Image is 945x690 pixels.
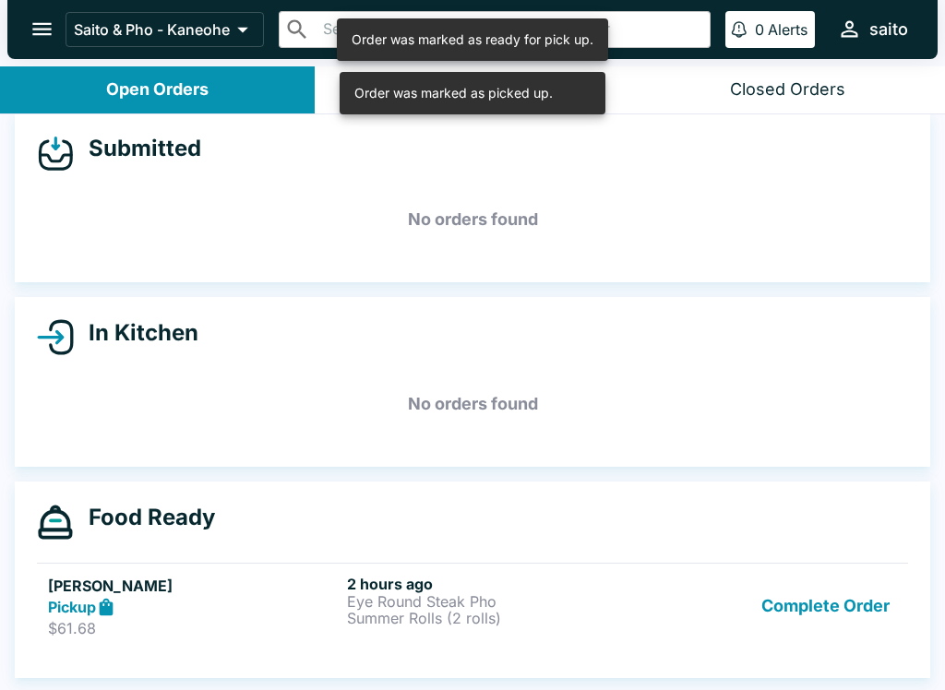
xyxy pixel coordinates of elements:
[347,593,639,610] p: Eye Round Steak Pho
[317,17,702,42] input: Search orders by name or phone number
[74,319,198,347] h4: In Kitchen
[37,563,908,649] a: [PERSON_NAME]Pickup$61.682 hours agoEye Round Steak PhoSummer Rolls (2 rolls)Complete Order
[768,20,807,39] p: Alerts
[74,504,215,531] h4: Food Ready
[66,12,264,47] button: Saito & Pho - Kaneohe
[18,6,66,53] button: open drawer
[37,371,908,437] h5: No orders found
[106,79,209,101] div: Open Orders
[755,20,764,39] p: 0
[869,18,908,41] div: saito
[48,575,340,597] h5: [PERSON_NAME]
[754,575,897,638] button: Complete Order
[48,598,96,616] strong: Pickup
[74,135,201,162] h4: Submitted
[354,77,553,109] div: Order was marked as picked up.
[352,24,593,55] div: Order was marked as ready for pick up.
[74,20,230,39] p: Saito & Pho - Kaneohe
[730,79,845,101] div: Closed Orders
[830,9,915,49] button: saito
[48,619,340,637] p: $61.68
[37,186,908,253] h5: No orders found
[347,610,639,626] p: Summer Rolls (2 rolls)
[347,575,639,593] h6: 2 hours ago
